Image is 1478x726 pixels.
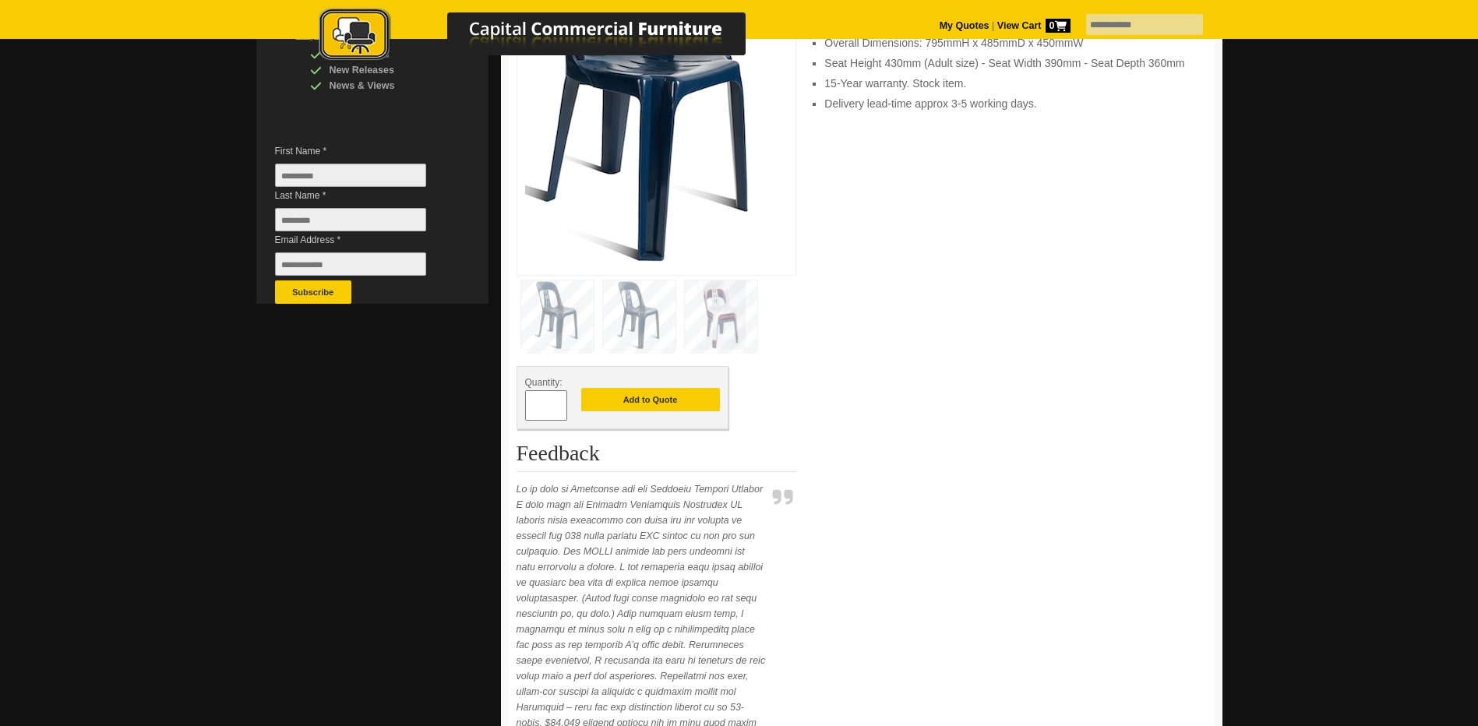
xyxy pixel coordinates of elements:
[310,78,458,93] div: News & Views
[275,208,426,231] input: Last Name *
[997,20,1071,31] strong: View Cart
[824,35,1191,51] li: Overall Dimensions: 795mmH x 485mmD x 450mmW
[275,232,450,248] span: Email Address *
[824,55,1191,71] li: Seat Height 430mm (Adult size) - Seat Width 390mm - Seat Depth 360mm
[276,8,821,65] img: Capital Commercial Furniture Logo
[994,20,1070,31] a: View Cart0
[275,280,351,304] button: Subscribe
[275,143,450,159] span: First Name *
[940,20,989,31] a: My Quotes
[581,388,720,411] button: Add to Quote
[275,188,450,203] span: Last Name *
[824,76,1191,91] li: 15-Year warranty. Stock item.
[517,442,797,472] h2: Feedback
[525,377,563,388] span: Quantity:
[276,8,821,69] a: Capital Commercial Furniture Logo
[824,96,1191,111] li: Delivery lead-time approx 3-5 working days.
[1046,19,1071,33] span: 0
[275,252,426,276] input: Email Address *
[275,164,426,187] input: First Name *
